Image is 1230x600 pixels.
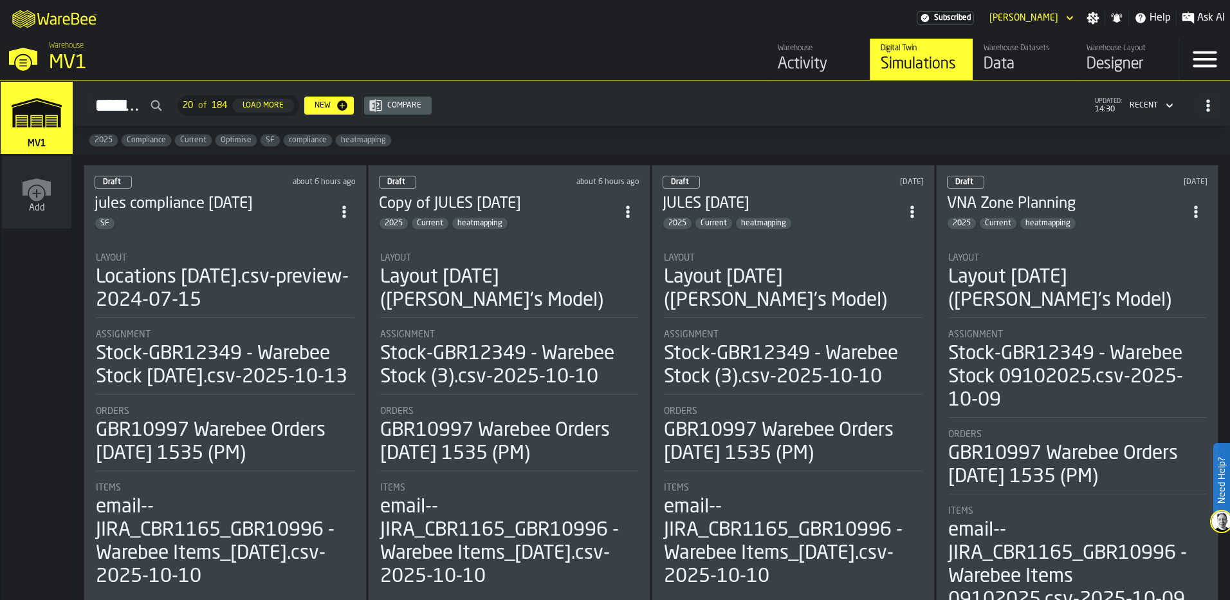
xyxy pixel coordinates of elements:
label: button-toggle-Help [1129,10,1176,26]
div: Title [380,406,639,417]
button: button-Load More [232,98,294,113]
div: Stock-GBR12349 - Warebee Stock [DATE].csv-2025-10-13 [96,342,354,389]
div: stat-Assignment [664,330,922,395]
span: heatmapping [1020,219,1076,228]
span: Draft [387,178,405,186]
span: Orders [380,406,414,417]
div: Stock-GBR12349 - Warebee Stock 09102025.csv-2025-10-09 [948,342,1207,412]
span: Current [980,219,1016,228]
div: ButtonLoadMore-Load More-Prev-First-Last [172,95,304,116]
div: Layout [DATE] ([PERSON_NAME]'s Model) [664,266,922,312]
span: Layout [380,253,411,263]
button: button-Compare [364,97,432,115]
span: Current [695,219,732,228]
div: Title [948,253,1207,263]
div: stat-Orders [948,429,1207,494]
span: Items [948,506,973,516]
span: 20 [183,100,193,111]
h3: VNA Zone Planning [947,194,1185,214]
div: Updated: 13/10/2025, 08:27:38 Created: 13/10/2025, 08:06:21 [245,178,356,187]
a: link-to-/wh/i/3ccf57d1-1e0c-4a81-a3bb-c2011c5f0d50/designer [1076,39,1179,80]
div: JULES 10.09.2025 [663,194,901,214]
div: email--JIRA_CBR1165_GBR10996 - Warebee Items_[DATE].csv-2025-10-10 [96,496,354,588]
div: Title [96,483,354,493]
div: stat-Layout [664,253,922,318]
div: Warehouse Layout [1087,44,1168,53]
section: card-SimulationDashboardCard-draft [95,240,356,591]
h3: Copy of JULES [DATE] [379,194,617,214]
div: stat-Layout [380,253,639,318]
div: Title [664,406,922,417]
div: Menu Subscription [917,11,974,25]
a: link-to-/wh/i/3ccf57d1-1e0c-4a81-a3bb-c2011c5f0d50/simulations [1,82,73,156]
div: Simulations [881,54,962,75]
div: stat-Assignment [948,330,1207,418]
span: Orders [96,406,129,417]
a: link-to-/wh/new [2,156,71,231]
div: Compare [382,101,427,110]
div: stat-Assignment [380,330,639,395]
div: Title [948,506,1207,516]
button: button-New [304,97,354,115]
label: button-toggle-Settings [1081,12,1105,24]
div: Title [948,330,1207,340]
span: SF [95,219,115,228]
span: 184 [212,100,227,111]
a: link-to-/wh/i/3ccf57d1-1e0c-4a81-a3bb-c2011c5f0d50/feed/ [767,39,870,80]
span: SF [261,136,280,145]
span: Assignment [948,330,1003,340]
div: GBR10997 Warebee Orders [DATE] 1535 (PM) [96,419,354,465]
div: Locations [DATE].csv-preview-2024-07-15 [96,266,354,312]
span: Current [412,219,448,228]
div: Title [380,330,639,340]
label: Need Help? [1215,444,1229,516]
div: email--JIRA_CBR1165_GBR10996 - Warebee Items_[DATE].csv-2025-10-10 [664,496,922,588]
div: Title [380,253,639,263]
div: Layout [DATE] ([PERSON_NAME]'s Model) [948,266,1207,312]
div: DropdownMenuValue-Gavin White [984,10,1076,26]
span: updated: [1095,98,1122,105]
div: Layout [DATE] ([PERSON_NAME]'s Model) [380,266,639,312]
div: Title [380,483,639,493]
div: GBR10997 Warebee Orders [DATE] 1535 (PM) [380,419,639,465]
span: Layout [664,253,695,263]
div: jules compliance 13.10.2025 [95,194,333,214]
div: Stock-GBR12349 - Warebee Stock (3).csv-2025-10-10 [380,342,639,389]
h2: button-Simulations [73,80,1230,126]
span: Help [1150,10,1171,26]
label: button-toggle-Notifications [1105,12,1128,24]
div: Warehouse [778,44,859,53]
div: Title [664,330,922,340]
div: DropdownMenuValue-Gavin White [989,13,1058,23]
div: Updated: 13/10/2025, 08:05:04 Created: 13/10/2025, 08:05:04 [529,178,639,187]
span: heatmapping [452,219,508,228]
div: stat-Orders [664,406,922,471]
div: Title [96,330,354,340]
div: Title [948,429,1207,440]
div: status-0 2 [947,176,984,189]
span: 14:30 [1095,105,1122,114]
div: Updated: 10/10/2025, 08:02:27 Created: 10/10/2025, 07:59:41 [813,178,924,187]
span: Items [380,483,405,493]
div: DropdownMenuValue-4 [1124,98,1176,113]
div: stat-Assignment [96,330,354,395]
label: button-toggle-Ask AI [1177,10,1230,26]
div: email--JIRA_CBR1165_GBR10996 - Warebee Items_[DATE].csv-2025-10-10 [380,496,639,588]
span: Current [175,136,212,145]
span: 2025 [663,219,692,228]
span: MV1 [25,138,48,149]
div: Copy of JULES 10.09.2025 [379,194,617,214]
span: Assignment [664,330,719,340]
div: GBR10997 Warebee Orders [DATE] 1535 (PM) [948,442,1207,489]
span: Warehouse [49,41,84,50]
div: stat-Orders [96,406,354,471]
span: Orders [948,429,982,440]
span: Add [29,203,45,213]
span: Items [96,483,121,493]
div: Designer [1087,54,1168,75]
